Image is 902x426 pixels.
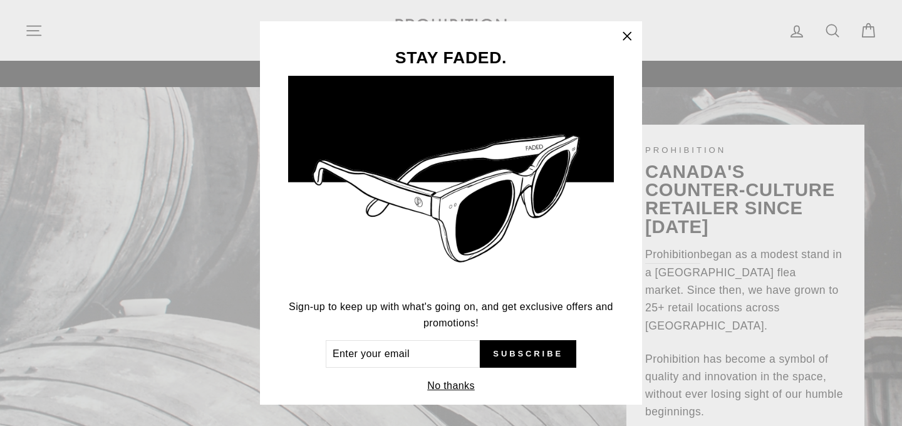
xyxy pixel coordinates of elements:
[288,299,614,331] p: Sign-up to keep up with what's going on, and get exclusive offers and promotions!
[493,348,563,360] span: Subscribe
[423,377,479,395] button: No thanks
[326,340,480,368] input: Enter your email
[480,340,576,368] button: Subscribe
[288,49,614,66] h3: STAY FADED.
